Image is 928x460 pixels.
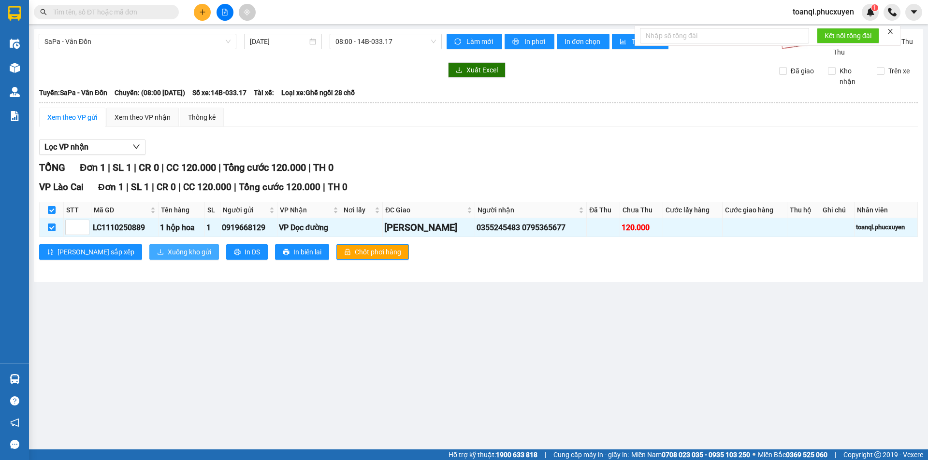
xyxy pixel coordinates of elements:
[64,202,91,218] th: STT
[218,162,221,173] span: |
[663,202,723,218] th: Cước lấy hàng
[254,87,274,98] span: Tài xế:
[131,181,149,193] span: SL 1
[157,181,176,193] span: CR 0
[620,202,663,218] th: Chưa Thu
[39,244,142,260] button: sort-ascending[PERSON_NAME] sắp xếp
[817,28,879,43] button: Kết nối tổng đài
[113,162,131,173] span: SL 1
[466,65,498,75] span: Xuất Excel
[277,218,342,237] td: VP Dọc đường
[888,8,897,16] img: phone-icon
[512,38,521,46] span: printer
[139,162,159,173] span: CR 0
[192,87,246,98] span: Số xe: 14B-033.17
[279,222,340,234] div: VP Dọc đường
[557,34,609,49] button: In đơn chọn
[323,181,325,193] span: |
[221,9,228,15] span: file-add
[758,449,827,460] span: Miền Bắc
[355,247,401,257] span: Chốt phơi hàng
[631,449,750,460] span: Miền Nam
[587,202,620,218] th: Đã Thu
[152,181,154,193] span: |
[477,222,585,234] div: 0355245483 0795365677
[335,34,436,49] span: 08:00 - 14B-033.17
[168,247,211,257] span: Xuống kho gửi
[456,67,463,74] span: download
[244,9,250,15] span: aim
[39,139,145,155] button: Lọc VP nhận
[8,6,21,21] img: logo-vxr
[223,162,306,173] span: Tổng cước 120.000
[47,112,97,123] div: Xem theo VP gửi
[565,36,602,47] span: In đơn chọn
[835,449,836,460] span: |
[905,4,922,21] button: caret-down
[10,418,19,427] span: notification
[234,181,236,193] span: |
[115,87,185,98] span: Chuyến: (08:00 [DATE])
[454,38,463,46] span: sync
[239,181,320,193] span: Tổng cước 120.000
[58,247,134,257] span: [PERSON_NAME] sắp xếp
[723,202,787,218] th: Cước giao hàng
[620,38,628,46] span: bar-chart
[53,7,167,17] input: Tìm tên, số ĐT hoặc mã đơn
[160,222,203,234] div: 1 hộp hoa
[194,4,211,21] button: plus
[612,34,668,49] button: bar-chartThống kê
[10,440,19,449] span: message
[183,181,232,193] span: CC 120.000
[910,8,918,16] span: caret-down
[178,181,181,193] span: |
[134,162,136,173] span: |
[188,112,216,123] div: Thống kê
[10,39,20,49] img: warehouse-icon
[640,28,809,43] input: Nhập số tổng đài
[384,220,473,235] div: [PERSON_NAME]
[226,244,268,260] button: printerIn DS
[553,449,629,460] span: Cung cấp máy in - giấy in:
[786,451,827,459] strong: 0369 525 060
[447,34,502,49] button: syncLàm mới
[166,162,216,173] span: CC 120.000
[93,222,157,234] div: LC1110250889
[94,205,148,215] span: Mã GD
[313,162,333,173] span: TH 0
[206,222,219,234] div: 1
[753,453,755,457] span: ⚪️
[39,162,65,173] span: TỔNG
[47,249,54,256] span: sort-ascending
[157,249,164,256] span: download
[275,244,329,260] button: printerIn biên lai
[887,28,894,35] span: close
[10,87,20,97] img: warehouse-icon
[344,205,373,215] span: Nơi lấy
[336,244,409,260] button: lockChốt phơi hàng
[40,9,47,15] span: search
[44,34,231,49] span: SaPa - Vân Đồn
[855,202,918,218] th: Nhân viên
[222,222,275,234] div: 0919668129
[281,87,355,98] span: Loại xe: Ghế ngồi 28 chỗ
[250,36,307,47] input: 12/10/2025
[449,449,537,460] span: Hỗ trợ kỹ thuật:
[871,4,878,11] sup: 1
[126,181,129,193] span: |
[39,89,107,97] b: Tuyến: SaPa - Vân Đồn
[787,202,820,218] th: Thu hộ
[39,181,84,193] span: VP Lào Cai
[874,451,881,458] span: copyright
[866,8,875,16] img: icon-new-feature
[239,4,256,21] button: aim
[10,374,20,384] img: warehouse-icon
[825,30,871,41] span: Kết nối tổng đài
[98,181,124,193] span: Đơn 1
[308,162,311,173] span: |
[478,205,577,215] span: Người nhận
[622,222,661,234] div: 120.000
[466,36,494,47] span: Làm mới
[223,205,267,215] span: Người gửi
[524,36,547,47] span: In phơi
